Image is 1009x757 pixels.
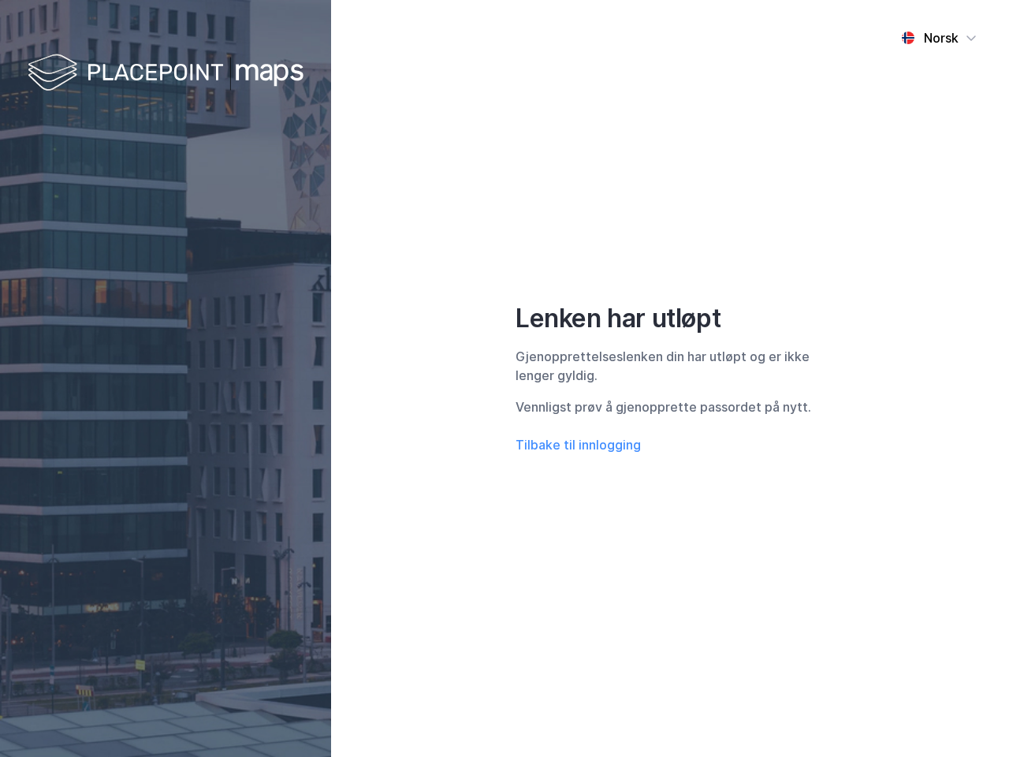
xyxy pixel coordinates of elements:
[924,28,959,47] div: Norsk
[930,681,1009,757] iframe: Chat Widget
[28,50,303,97] img: logo-white.f07954bde2210d2a523dddb988cd2aa7.svg
[516,397,825,416] div: Vennligst prøv å gjenopprette passordet på nytt.
[516,435,641,454] button: Tilbake til innlogging
[516,347,825,385] div: Gjenopprettelseslenken din har utløpt og er ikke lenger gyldig.
[516,303,825,334] div: Lenken har utløpt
